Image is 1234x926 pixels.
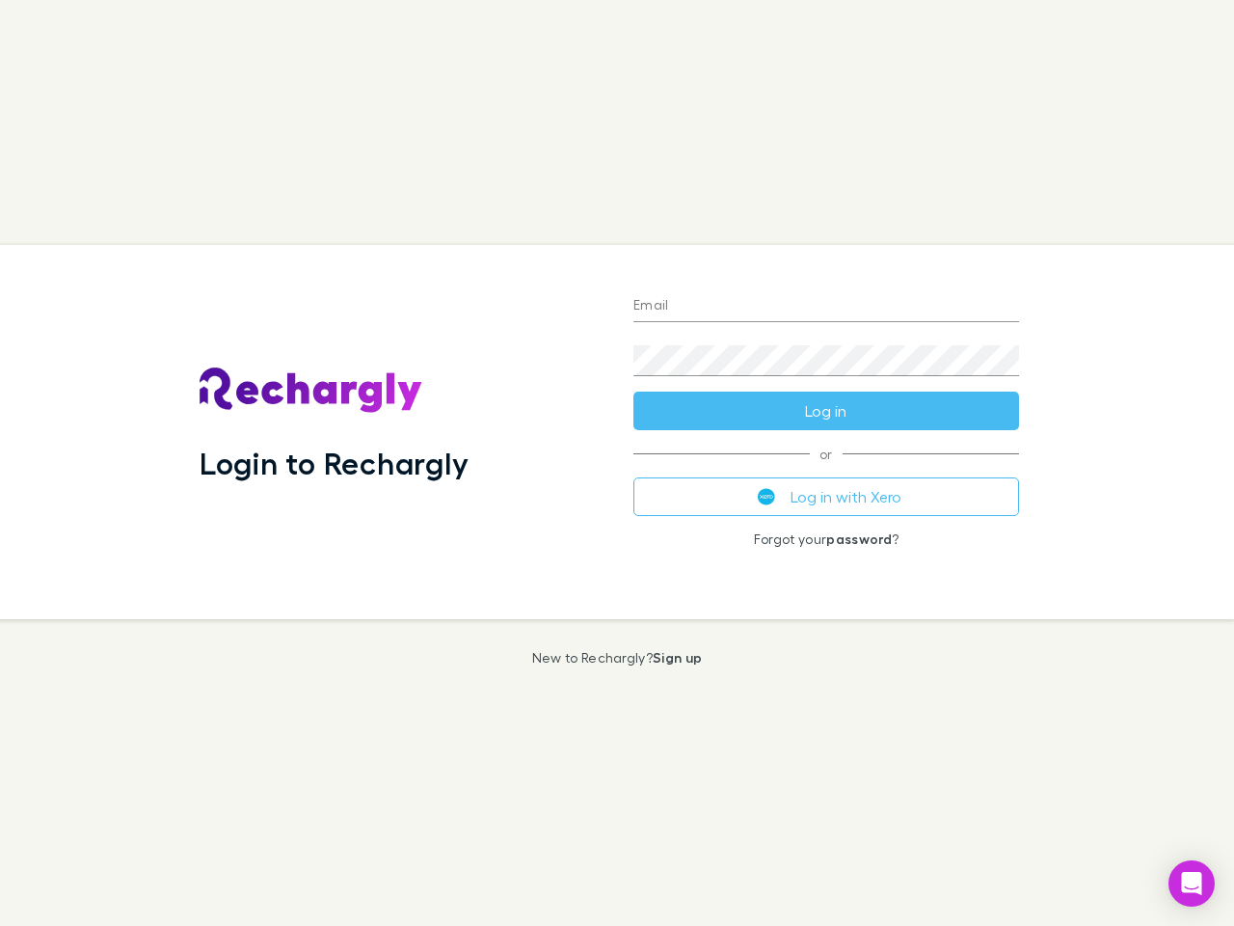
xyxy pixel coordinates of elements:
p: Forgot your ? [633,531,1019,547]
a: password [826,531,892,547]
img: Rechargly's Logo [200,368,423,414]
a: Sign up [653,649,702,666]
button: Log in [633,392,1019,430]
button: Log in with Xero [633,477,1019,516]
span: or [633,453,1019,454]
img: Xero's logo [758,488,775,505]
h1: Login to Rechargly [200,445,469,481]
div: Open Intercom Messenger [1168,860,1215,907]
p: New to Rechargly? [532,650,703,666]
